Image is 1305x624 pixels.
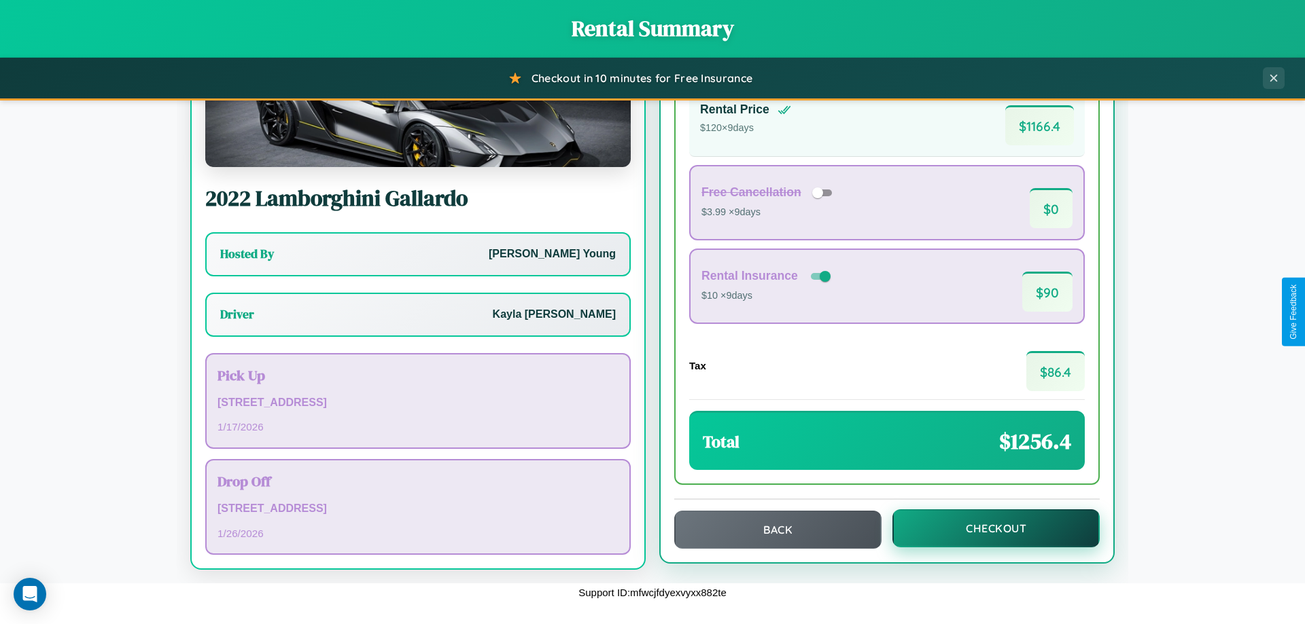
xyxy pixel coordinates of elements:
[689,360,706,371] h4: Tax
[701,185,801,200] h4: Free Cancellation
[14,578,46,610] div: Open Intercom Messenger
[205,183,631,213] h2: 2022 Lamborghini Gallardo
[489,244,616,264] p: [PERSON_NAME] Young
[1022,272,1073,312] span: $ 90
[532,71,752,85] span: Checkout in 10 minutes for Free Insurance
[14,14,1291,43] h1: Rental Summary
[674,511,882,549] button: Back
[220,306,254,323] h3: Driver
[493,305,616,325] p: Kayla [PERSON_NAME]
[700,103,769,117] h4: Rental Price
[217,499,619,519] p: [STREET_ADDRESS]
[703,430,739,453] h3: Total
[701,204,837,221] p: $3.99 × 9 days
[701,269,798,283] h4: Rental Insurance
[578,583,727,602] p: Support ID: mfwcjfdyexvyxx882te
[217,524,619,543] p: 1 / 26 / 2026
[217,393,619,413] p: [STREET_ADDRESS]
[217,365,619,385] h3: Pick Up
[999,426,1071,456] span: $ 1256.4
[1005,105,1074,145] span: $ 1166.4
[701,287,833,305] p: $10 × 9 days
[1289,285,1298,339] div: Give Feedback
[220,246,274,262] h3: Hosted By
[1030,188,1073,228] span: $ 0
[700,120,791,137] p: $ 120 × 9 days
[217,471,619,491] h3: Drop Off
[217,418,619,436] p: 1 / 17 / 2026
[892,509,1100,547] button: Checkout
[1026,351,1085,391] span: $ 86.4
